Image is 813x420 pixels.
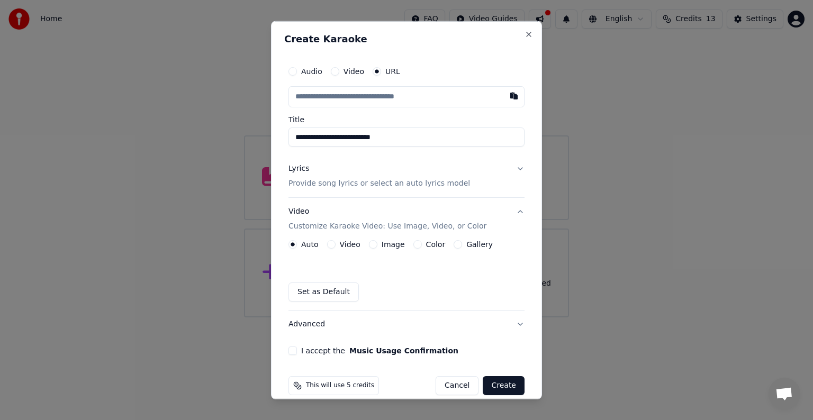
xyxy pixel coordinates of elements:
label: Audio [301,68,322,75]
label: Auto [301,241,319,248]
label: I accept the [301,347,458,354]
button: Set as Default [288,282,359,302]
button: Create [483,376,525,395]
button: I accept the [349,347,458,354]
button: LyricsProvide song lyrics or select an auto lyrics model [288,155,525,197]
label: URL [385,68,400,75]
label: Image [382,241,405,248]
label: Video [344,68,364,75]
button: Cancel [436,376,478,395]
button: Advanced [288,311,525,338]
p: Customize Karaoke Video: Use Image, Video, or Color [288,221,486,232]
p: Provide song lyrics or select an auto lyrics model [288,178,470,189]
label: Color [426,241,446,248]
div: Video [288,206,486,232]
div: VideoCustomize Karaoke Video: Use Image, Video, or Color [288,240,525,310]
label: Gallery [466,241,493,248]
span: This will use 5 credits [306,381,374,390]
label: Title [288,116,525,123]
label: Video [340,241,360,248]
button: VideoCustomize Karaoke Video: Use Image, Video, or Color [288,198,525,240]
h2: Create Karaoke [284,34,529,44]
div: Lyrics [288,163,309,174]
